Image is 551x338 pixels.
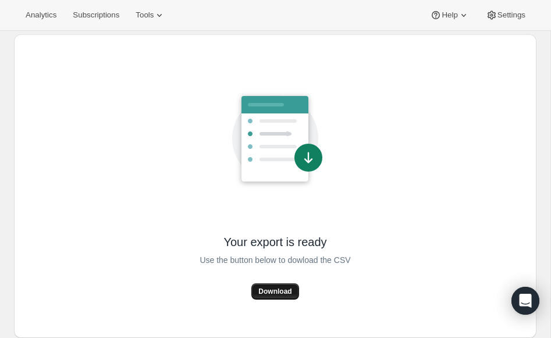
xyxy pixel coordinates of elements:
[129,7,172,23] button: Tools
[223,234,326,250] span: Your export is ready
[136,10,154,20] span: Tools
[479,7,532,23] button: Settings
[251,283,298,300] button: Download
[66,7,126,23] button: Subscriptions
[19,7,63,23] button: Analytics
[423,7,476,23] button: Help
[258,287,292,296] span: Download
[511,287,539,315] div: Open Intercom Messenger
[26,10,56,20] span: Analytics
[442,10,457,20] span: Help
[497,10,525,20] span: Settings
[73,10,119,20] span: Subscriptions
[200,253,350,267] span: Use the button below to dowload the CSV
